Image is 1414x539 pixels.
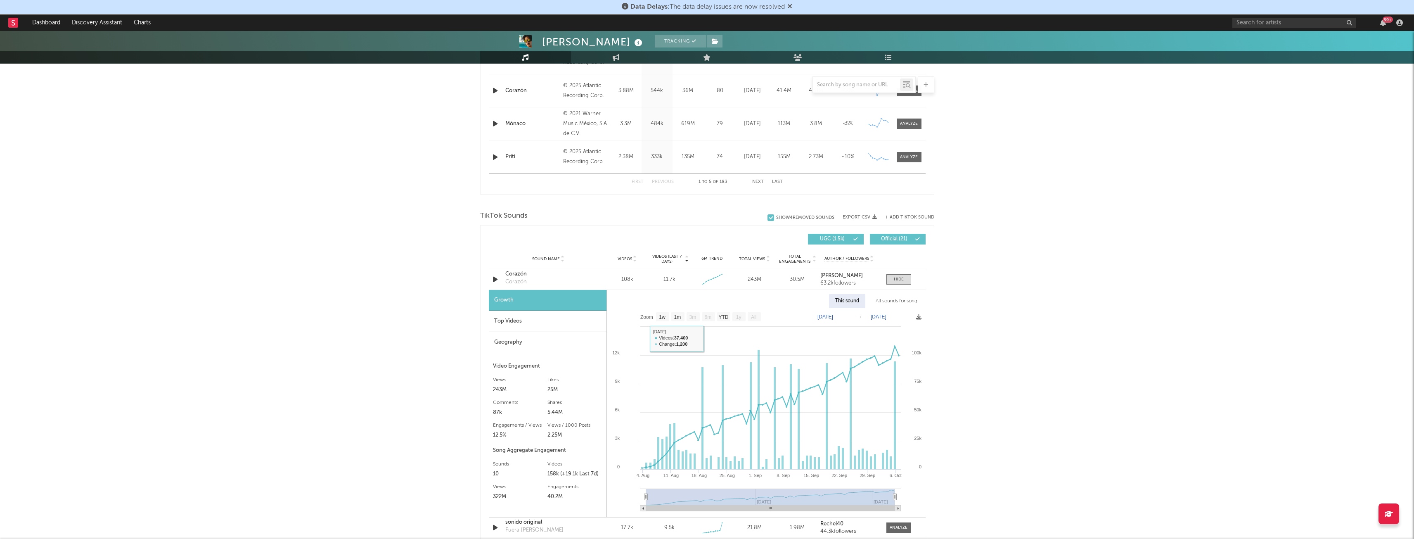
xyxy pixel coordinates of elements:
[689,314,696,320] text: 3m
[914,407,921,412] text: 50k
[885,215,934,220] button: + Add TikTok Sound
[869,294,924,308] div: All sounds for song
[547,420,602,430] div: Views / 1000 Posts
[675,153,701,161] div: 135M
[608,275,647,284] div: 108k
[542,35,644,49] div: [PERSON_NAME]
[1380,19,1386,26] button: 99+
[493,446,602,456] div: Song Aggregate Engagement
[820,521,878,527] a: Rechel40
[875,237,913,242] span: Official ( 21 )
[778,275,816,284] div: 30.5M
[787,4,792,10] span: Dismiss
[843,215,877,220] button: Export CSV
[776,215,834,221] div: Show 4 Removed Sounds
[618,256,632,261] span: Videos
[615,407,620,412] text: 6k
[505,120,559,128] a: Mónaco
[547,469,602,479] div: 158k (+19.1k Last 7d)
[829,294,865,308] div: This sound
[914,379,921,384] text: 75k
[505,270,592,278] a: Corazón
[748,473,762,478] text: 1. Sep
[505,278,527,286] div: Corazón
[547,375,602,385] div: Likes
[547,459,602,469] div: Videos
[655,35,706,47] button: Tracking
[489,290,606,311] div: Growth
[493,361,602,371] div: Video Engagement
[547,430,602,440] div: 2.25M
[713,180,718,184] span: of
[751,314,756,320] text: All
[26,14,66,31] a: Dashboard
[803,473,819,478] text: 15. Sep
[663,473,678,478] text: 11. Aug
[831,473,847,478] text: 22. Sep
[650,254,684,264] span: Videos (last 7 days)
[778,254,811,264] span: Total Engagements
[489,332,606,353] div: Geography
[817,314,833,320] text: [DATE]
[613,120,639,128] div: 3.3M
[739,153,766,161] div: [DATE]
[636,473,649,478] text: 4. Aug
[563,109,608,139] div: © 2021 Warner Music México, S.A. de C.V.
[820,280,878,286] div: 63.2k followers
[644,153,670,161] div: 333k
[802,120,830,128] div: 3.8M
[719,473,734,478] text: 25. Aug
[640,314,653,320] text: Zoom
[547,408,602,418] div: 5.44M
[674,314,681,320] text: 1m
[739,120,766,128] div: [DATE]
[914,436,921,441] text: 25k
[615,379,620,384] text: 9k
[617,464,619,469] text: 0
[493,430,548,440] div: 12.5%
[652,180,674,184] button: Previous
[675,120,701,128] div: 619M
[547,482,602,492] div: Engagements
[693,256,731,262] div: 6M Trend
[128,14,156,31] a: Charts
[664,524,675,532] div: 9.5k
[505,526,564,534] div: Fuera [PERSON_NAME]
[820,273,863,278] strong: [PERSON_NAME]
[735,275,774,284] div: 243M
[532,256,560,261] span: Sound Name
[663,275,675,284] div: 11.7k
[632,180,644,184] button: First
[690,177,736,187] div: 1 5 183
[752,180,764,184] button: Next
[493,408,548,418] div: 87k
[820,529,878,534] div: 44.3k followers
[877,215,934,220] button: + Add TikTok Sound
[505,153,559,161] a: Priti
[706,120,734,128] div: 79
[659,314,666,320] text: 1w
[824,256,869,261] span: Author / Followers
[505,518,592,527] a: sonido original
[493,459,548,469] div: Sounds
[608,524,647,532] div: 17.7k
[802,153,830,161] div: 2.73M
[834,153,862,161] div: ~ 10 %
[702,180,707,184] span: to
[919,464,921,469] text: 0
[739,256,765,261] span: Total Views
[912,350,921,355] text: 100k
[813,82,900,88] input: Search by song name or URL
[493,375,548,385] div: Views
[706,153,734,161] div: 74
[778,524,816,532] div: 1.98M
[1232,18,1356,28] input: Search for artists
[547,398,602,408] div: Shares
[493,469,548,479] div: 10
[820,273,878,279] a: [PERSON_NAME]
[808,234,864,245] button: UGC(1.5k)
[493,385,548,395] div: 243M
